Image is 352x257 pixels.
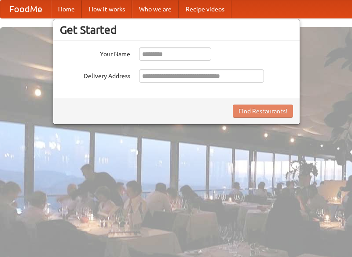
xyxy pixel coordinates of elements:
label: Your Name [60,47,130,58]
a: Who we are [132,0,179,18]
h3: Get Started [60,23,293,36]
a: Recipe videos [179,0,231,18]
button: Find Restaurants! [233,105,293,118]
a: FoodMe [0,0,51,18]
a: Home [51,0,82,18]
label: Delivery Address [60,69,130,80]
a: How it works [82,0,132,18]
